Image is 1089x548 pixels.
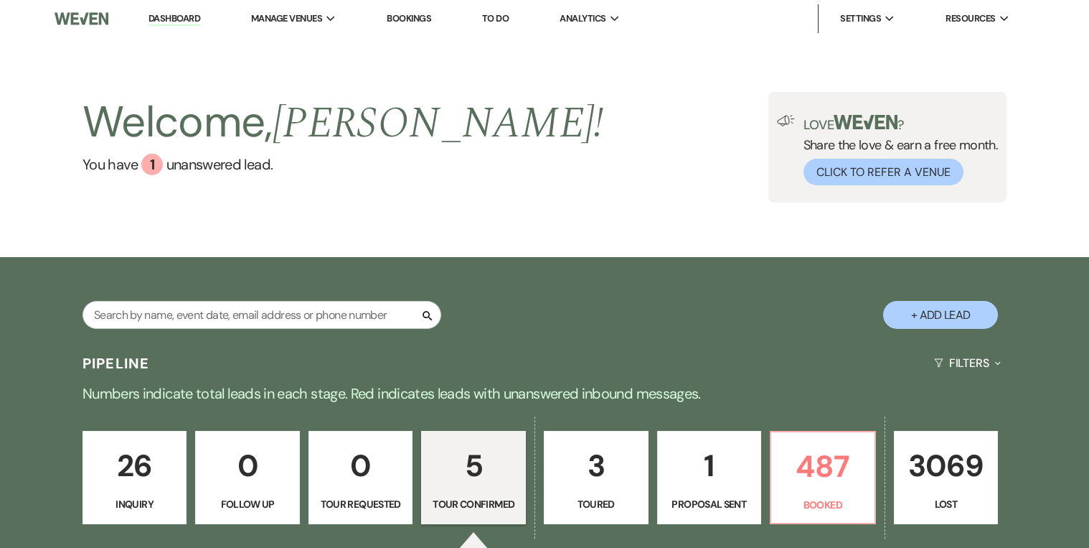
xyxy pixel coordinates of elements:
span: [PERSON_NAME] ! [273,90,604,157]
p: Proposal Sent [666,496,753,512]
a: 0Follow Up [195,431,300,524]
span: Analytics [560,11,605,26]
p: Numbers indicate total leads in each stage. Red indicates leads with unanswered inbound messages. [28,382,1061,405]
p: Lost [903,496,989,512]
img: loud-speaker-illustration.svg [777,115,795,126]
img: weven-logo-green.svg [834,115,897,129]
p: 1 [666,442,753,490]
button: Click to Refer a Venue [803,159,963,185]
span: Settings [840,11,881,26]
span: Manage Venues [251,11,322,26]
a: 5Tour Confirmed [421,431,526,524]
a: Bookings [387,12,431,24]
p: 487 [780,442,866,491]
input: Search by name, event date, email address or phone number [82,301,441,329]
p: 0 [204,442,291,490]
span: Resources [946,11,995,26]
p: Inquiry [92,496,178,512]
p: Tour Confirmed [430,496,517,512]
a: Dashboard [148,12,200,26]
p: Love ? [803,115,999,131]
a: 0Tour Requested [308,431,413,524]
p: Follow Up [204,496,291,512]
h2: Welcome, [82,92,604,154]
div: Share the love & earn a free month. [795,115,999,185]
a: 1Proposal Sent [657,431,762,524]
a: 3Toured [544,431,649,524]
p: 3 [553,442,639,490]
p: 5 [430,442,517,490]
p: 0 [318,442,404,490]
h3: Pipeline [82,353,150,373]
p: Booked [780,497,866,513]
p: 3069 [903,442,989,490]
div: 1 [141,154,163,175]
button: + Add Lead [883,301,998,329]
p: Toured [553,496,639,512]
a: To Do [482,12,509,24]
a: You have 1 unanswered lead. [82,154,604,175]
a: 26Inquiry [82,431,187,524]
button: Filters [928,344,1006,382]
img: Weven Logo [55,4,108,34]
a: 487Booked [770,431,876,524]
p: Tour Requested [318,496,404,512]
p: 26 [92,442,178,490]
a: 3069Lost [894,431,999,524]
